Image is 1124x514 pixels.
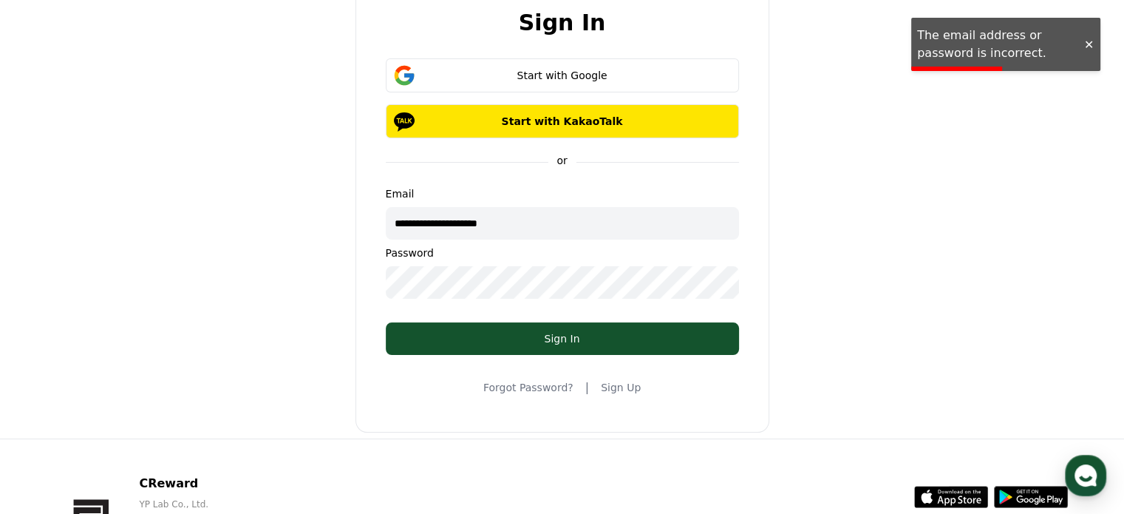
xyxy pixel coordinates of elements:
button: Sign In [386,322,739,355]
p: Password [386,246,739,260]
a: Settings [191,391,284,428]
a: Messages [98,391,191,428]
p: or [548,153,576,168]
span: | [585,379,589,396]
a: Sign Up [601,380,641,395]
p: Start with KakaoTalk [407,114,718,129]
span: Settings [219,413,255,425]
span: Home [38,413,64,425]
button: Start with KakaoTalk [386,104,739,138]
p: CReward [139,475,386,493]
div: Start with Google [407,68,718,83]
p: YP Lab Co., Ltd. [139,498,386,510]
a: Home [4,391,98,428]
a: Forgot Password? [483,380,573,395]
p: Email [386,186,739,201]
span: Messages [123,414,166,426]
button: Start with Google [386,58,739,92]
h2: Sign In [519,10,606,35]
div: Sign In [415,331,709,346]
